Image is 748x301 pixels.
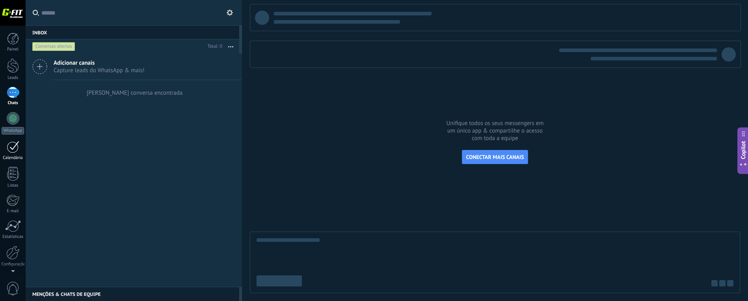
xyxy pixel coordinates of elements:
div: [PERSON_NAME] conversa encontrada [87,89,183,97]
div: Chats [2,101,24,106]
span: Copilot [739,141,747,159]
div: Configurações [2,262,24,267]
div: Total: 0 [205,43,222,50]
div: Calendário [2,155,24,161]
span: CONECTAR MAIS CANAIS [466,153,524,161]
div: WhatsApp [2,127,24,135]
div: Leads [2,75,24,80]
div: Inbox [26,25,239,39]
div: Estatísticas [2,234,24,239]
button: CONECTAR MAIS CANAIS [462,150,528,164]
div: E-mail [2,209,24,214]
div: Menções & Chats de equipe [26,287,239,301]
button: Mais [222,39,239,54]
span: Capture leads do WhatsApp & mais! [54,67,145,74]
span: Adicionar canais [54,59,145,67]
div: Conversas abertas [32,42,75,51]
div: Listas [2,183,24,188]
div: Painel [2,47,24,52]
